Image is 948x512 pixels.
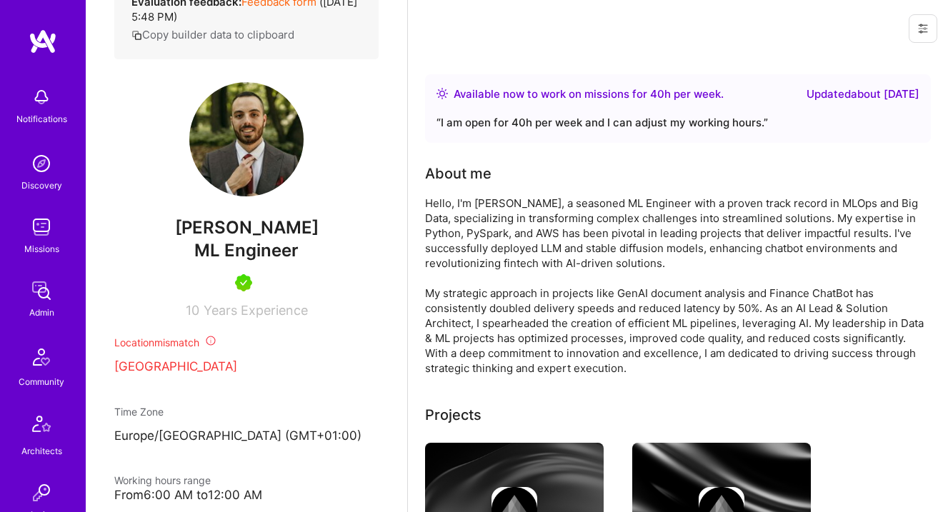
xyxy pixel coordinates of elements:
[131,27,294,42] button: Copy builder data to clipboard
[24,409,59,443] img: Architects
[27,213,56,241] img: teamwork
[114,406,164,418] span: Time Zone
[114,217,379,239] span: [PERSON_NAME]
[454,86,724,103] div: Available now to work on missions for h per week .
[27,149,56,178] img: discovery
[24,340,59,374] img: Community
[204,303,308,318] span: Years Experience
[436,88,448,99] img: Availability
[131,30,142,41] i: icon Copy
[16,111,67,126] div: Notifications
[425,196,931,376] div: Hello, I'm [PERSON_NAME], a seasoned ML Engineer with a proven track record in MLOps and Big Data...
[650,87,664,101] span: 40
[114,488,379,503] div: From 6:00 AM to 12:00 AM
[186,303,199,318] span: 10
[425,163,492,184] div: About me
[21,178,62,193] div: Discovery
[27,276,56,305] img: admin teamwork
[235,274,252,291] img: A.Teamer in Residence
[114,358,379,376] p: [GEOGRAPHIC_DATA]
[194,240,299,261] span: ML Engineer
[114,474,211,486] span: Working hours range
[807,86,919,103] div: Updated about [DATE]
[114,335,379,350] div: Location mismatch
[27,478,56,507] img: Invite
[425,404,482,426] div: Projects
[436,114,919,131] div: “ I am open for 40h per week and I can adjust my working hours. ”
[24,241,59,256] div: Missions
[29,29,57,54] img: logo
[19,374,64,389] div: Community
[21,443,62,458] div: Architects
[114,428,379,445] p: Europe/[GEOGRAPHIC_DATA] (GMT+01:00 )
[27,83,56,111] img: bell
[189,82,304,196] img: User Avatar
[29,305,54,320] div: Admin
